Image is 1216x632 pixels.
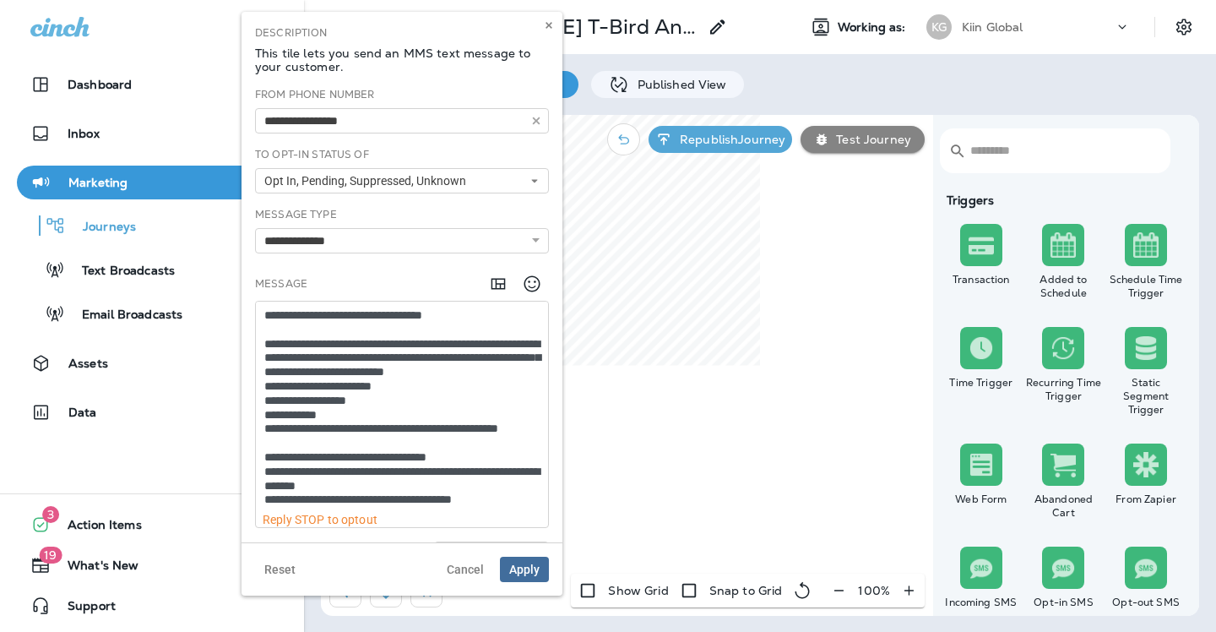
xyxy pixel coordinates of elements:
[42,506,59,523] span: 3
[858,584,890,597] p: 100 %
[51,599,116,619] span: Support
[481,267,515,301] button: Add in a premade template
[68,176,128,189] p: Marketing
[437,557,493,582] button: Cancel
[838,20,909,35] span: Working as:
[17,117,287,150] button: Inbox
[255,148,369,161] label: To Opt-In Status Of
[255,277,307,291] label: Message
[1108,376,1184,417] div: Static Segment Trigger
[17,166,287,199] button: Marketing
[17,589,287,623] button: Support
[673,133,785,146] p: Republish Journey
[943,376,1019,390] div: Time Trigger
[68,127,100,140] p: Inbox
[68,357,108,370] p: Assets
[342,541,404,555] span: 11 segments
[1108,596,1184,609] div: Opt-out SMS
[39,547,62,564] span: 19
[447,564,484,575] span: Cancel
[1026,596,1102,609] div: Opt-in SMS
[65,264,175,280] p: Text Broadcasts
[940,193,1187,207] div: Triggers
[943,493,1019,506] div: Web Form
[264,174,473,188] span: Opt In, Pending, Suppressed, Unknown
[17,508,287,542] button: 3Action Items
[255,88,374,101] label: From Phone Number
[263,513,377,526] span: Reply STOP to optout
[68,78,132,91] p: Dashboard
[1026,376,1102,403] div: Recurring Time Trigger
[51,518,142,538] span: Action Items
[1108,493,1184,506] div: From Zapier
[255,25,549,74] div: This tile lets you send an MMS text message to your customer.
[51,558,138,579] span: What's New
[829,133,911,146] p: Test Journey
[1108,273,1184,300] div: Schedule Time Trigger
[515,267,549,301] button: Select an emoji
[1026,273,1102,300] div: Added to Schedule
[255,557,305,582] button: Reset
[1026,493,1102,520] div: Abandoned Cart
[17,208,287,243] button: Journeys
[608,584,668,597] p: Show Grid
[466,14,698,40] p: [US_STATE] T-Bird Announcements
[255,208,337,221] label: Message Type
[255,168,549,193] button: Opt In, Pending, Suppressed, Unknown
[500,557,549,582] button: Apply
[17,395,287,429] button: Data
[66,220,136,236] p: Journeys
[68,406,97,419] p: Data
[943,596,1019,609] div: Incoming SMS
[709,584,783,597] p: Snap to Grid
[962,20,1023,34] p: Kiin Global
[255,542,421,558] span: 723* characters =
[629,78,727,91] p: Published View
[801,126,925,153] button: Test Journey
[17,252,287,287] button: Text Broadcasts
[264,564,296,575] span: Reset
[17,296,287,331] button: Email Broadcasts
[65,308,182,324] p: Email Broadcasts
[17,346,287,380] button: Assets
[255,26,328,40] label: Description
[251,10,298,44] button: Collapse Sidebar
[926,14,952,40] div: KG
[1169,12,1199,42] button: Settings
[943,273,1019,286] div: Transaction
[17,548,287,582] button: 19What's New
[17,68,287,101] button: Dashboard
[466,14,698,40] div: Utah T-Bird Announcements
[649,126,792,153] button: RepublishJourney
[509,564,540,575] span: Apply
